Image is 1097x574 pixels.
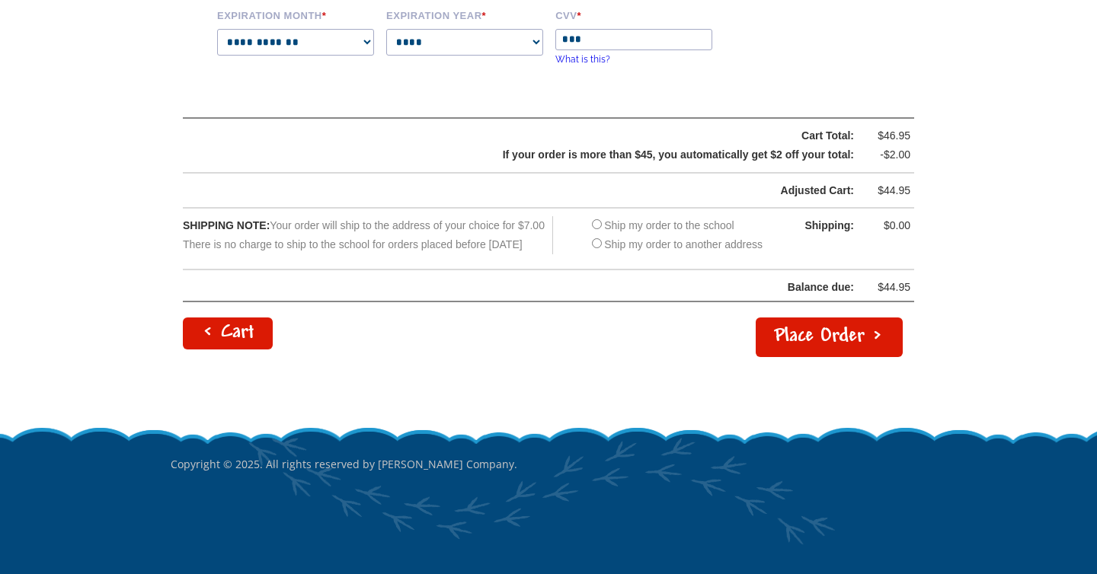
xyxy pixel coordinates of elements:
[222,181,854,200] div: Adjusted Cart:
[183,317,273,349] a: < Cart
[865,216,910,235] div: $0.00
[217,8,376,21] label: Expiration Month
[865,278,910,297] div: $44.95
[555,54,610,65] a: What is this?
[386,8,545,21] label: Expiration Year
[865,181,910,200] div: $44.95
[183,219,270,231] span: SHIPPING NOTE:
[184,278,854,297] div: Balance due:
[756,317,903,357] button: Place Order >
[222,145,854,164] div: If your order is more than $45, you automatically get $2 off your total:
[865,126,910,145] div: $46.95
[865,145,910,164] div: -$2.00
[588,216,763,254] div: Ship my order to the school Ship my order to another address
[222,126,854,145] div: Cart Total:
[183,216,553,254] div: Your order will ship to the address of your choice for $7.00 There is no charge to ship to the sc...
[555,8,714,21] label: CVV
[171,426,926,503] p: Copyright © 2025. All rights reserved by [PERSON_NAME] Company.
[778,216,854,235] div: Shipping:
